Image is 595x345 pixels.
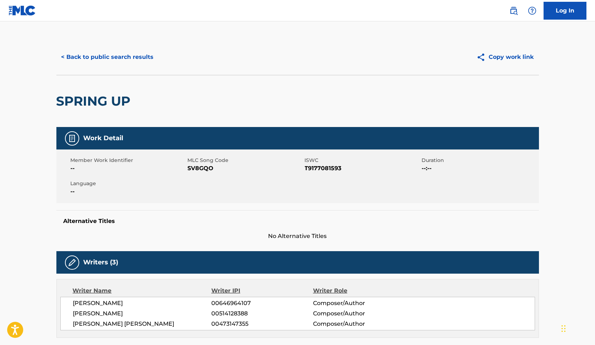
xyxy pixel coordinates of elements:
span: 00473147355 [211,320,313,328]
div: Writer Role [313,286,405,295]
span: 00646964107 [211,299,313,308]
img: Work Detail [68,134,76,143]
img: search [509,6,518,15]
a: Log In [544,2,586,20]
button: Copy work link [472,48,539,66]
span: Composer/Author [313,299,405,308]
div: Help [525,4,539,18]
h2: SPRING UP [56,93,134,109]
span: MLC Song Code [188,157,303,164]
img: Copy work link [476,53,489,62]
img: Writers [68,258,76,267]
img: MLC Logo [9,5,36,16]
span: [PERSON_NAME] [PERSON_NAME] [73,320,212,328]
div: Drag [561,318,566,339]
h5: Writers (3) [84,258,119,267]
span: SV8GQO [188,164,303,173]
h5: Work Detail [84,134,123,142]
span: ISWC [305,157,420,164]
span: Composer/Author [313,309,405,318]
span: 00514128388 [211,309,313,318]
span: Member Work Identifier [71,157,186,164]
button: < Back to public search results [56,48,159,66]
h5: Alternative Titles [64,218,532,225]
div: Writer Name [73,286,212,295]
span: Composer/Author [313,320,405,328]
span: T9177081593 [305,164,420,173]
a: Public Search [506,4,521,18]
iframe: Chat Widget [559,311,595,345]
span: [PERSON_NAME] [73,299,212,308]
span: --:-- [422,164,537,173]
span: Language [71,180,186,187]
span: No Alternative Titles [56,232,539,240]
span: Duration [422,157,537,164]
span: -- [71,187,186,196]
span: -- [71,164,186,173]
img: help [528,6,536,15]
div: Writer IPI [211,286,313,295]
span: [PERSON_NAME] [73,309,212,318]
